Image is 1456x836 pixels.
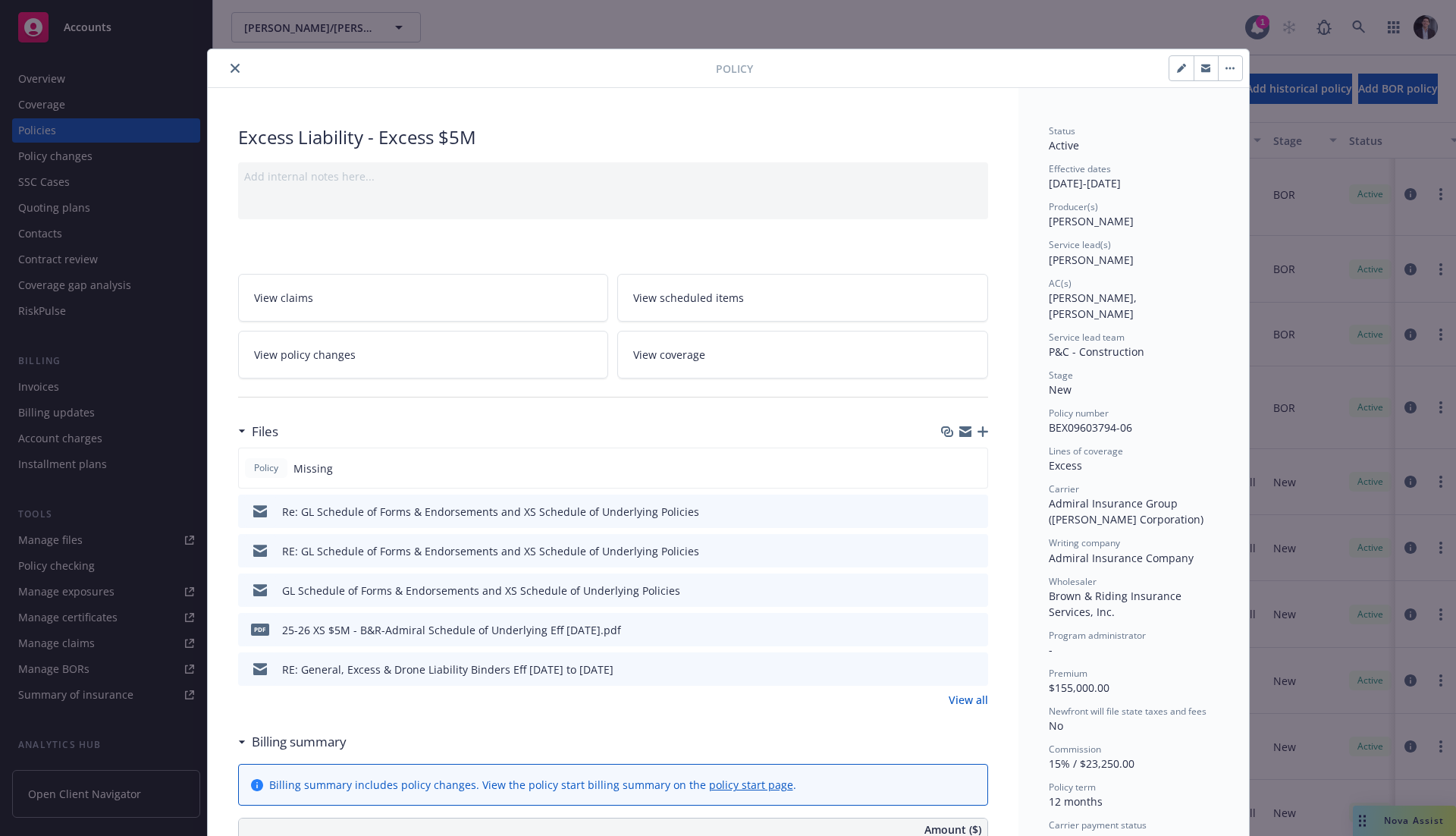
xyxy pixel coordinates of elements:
span: AC(s) [1049,277,1072,290]
a: View policy changes [238,331,609,379]
span: Writing company [1049,536,1120,549]
span: View scheduled items [633,290,744,306]
span: View coverage [633,347,705,363]
div: Re: GL Schedule of Forms & Endorsements and XS Schedule of Underlying Policies [282,504,699,520]
div: Billing summary [238,732,347,752]
button: close [226,59,244,77]
span: View claims [254,290,313,306]
span: New [1049,382,1072,397]
span: Newfront will file state taxes and fees [1049,705,1207,718]
span: Commission [1049,743,1101,756]
div: Billing summary includes policy changes. View the policy start billing summary on the . [269,777,796,793]
span: Policy [251,461,281,475]
span: BEX09603794-06 [1049,420,1132,435]
button: preview file [968,583,982,599]
span: Carrier [1049,482,1079,495]
span: No [1049,718,1063,733]
span: Carrier payment status [1049,819,1147,831]
span: pdf [251,624,269,635]
span: Missing [293,460,333,476]
span: Status [1049,124,1075,137]
span: View policy changes [254,347,356,363]
div: Excess [1049,457,1219,473]
a: View scheduled items [617,274,988,322]
span: 12 months [1049,794,1103,809]
div: Add internal notes here... [244,168,982,184]
span: 15% / $23,250.00 [1049,756,1134,771]
button: download file [944,504,956,520]
div: [DATE] - [DATE] [1049,162,1219,191]
a: policy start page [709,778,793,792]
span: Effective dates [1049,162,1111,175]
span: Service lead team [1049,331,1125,344]
span: [PERSON_NAME], [PERSON_NAME] [1049,291,1140,321]
span: Producer(s) [1049,200,1098,213]
div: 25-26 XS $5M - B&R-Admiral Schedule of Underlying Eff [DATE].pdf [282,622,621,638]
a: View claims [238,274,609,322]
button: preview file [968,543,982,559]
span: Policy number [1049,407,1109,420]
span: Lines of coverage [1049,445,1123,457]
span: P&C - Construction [1049,344,1144,359]
span: Program administrator [1049,629,1146,642]
span: Policy [716,61,753,77]
a: View coverage [617,331,988,379]
div: GL Schedule of Forms & Endorsements and XS Schedule of Underlying Policies [282,583,680,599]
span: Stage [1049,369,1073,382]
span: Admiral Insurance Company [1049,551,1194,565]
button: download file [944,583,956,599]
span: $155,000.00 [1049,680,1109,695]
span: Brown & Riding Insurance Services, Inc. [1049,589,1185,619]
button: download file [944,543,956,559]
span: Service lead(s) [1049,238,1111,251]
span: Policy term [1049,781,1096,794]
span: Admiral Insurance Group ([PERSON_NAME] Corporation) [1049,496,1203,526]
h3: Billing summary [252,732,347,752]
span: [PERSON_NAME] [1049,253,1134,267]
button: download file [944,662,956,677]
span: - [1049,643,1053,657]
a: View all [949,692,988,708]
span: Active [1049,138,1079,152]
span: Premium [1049,667,1087,680]
button: preview file [968,622,982,638]
button: preview file [968,662,982,677]
div: RE: General, Excess & Drone Liability Binders Eff [DATE] to [DATE] [282,662,613,677]
button: preview file [968,504,982,520]
span: [PERSON_NAME] [1049,214,1134,228]
div: RE: GL Schedule of Forms & Endorsements and XS Schedule of Underlying Policies [282,543,699,559]
button: download file [944,622,956,638]
div: Files [238,422,278,442]
div: Excess Liability - Excess $5M [238,124,988,150]
h3: Files [252,422,278,442]
span: Wholesaler [1049,575,1097,588]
